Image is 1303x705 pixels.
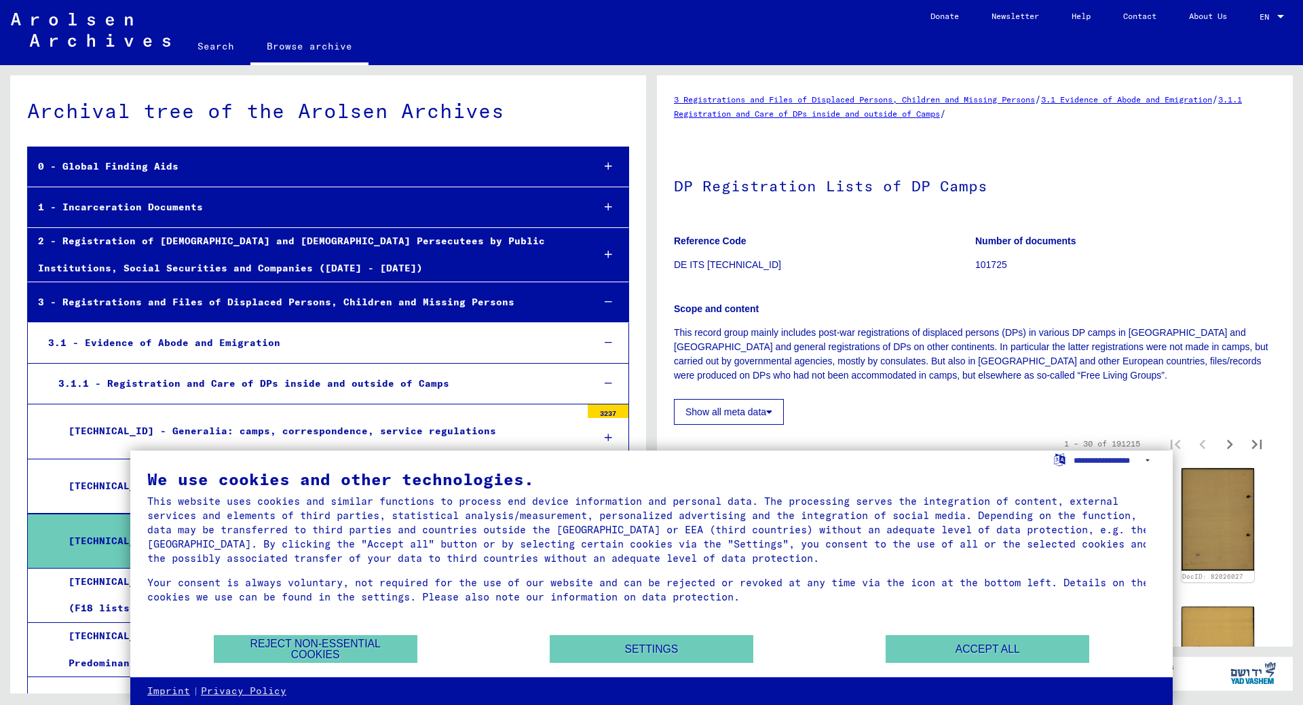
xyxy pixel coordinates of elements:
div: [TECHNICAL_ID] - DP Registration Lists of DP Camps [58,528,581,554]
button: Reject non-essential cookies [214,635,417,663]
b: Reference Code [674,235,747,246]
a: Privacy Policy [201,685,286,698]
div: [TECHNICAL_ID] - Postwar Card File [58,473,581,499]
div: This website uses cookies and similar functions to process end device information and personal da... [147,494,1156,565]
span: EN [1260,12,1274,22]
div: [TECHNICAL_ID] - Registration of Liberated Former Persecutees at Various Locations (F18 lists) [58,569,581,622]
button: Previous page [1189,430,1216,457]
div: [TECHNICAL_ID] - Generalia: camps, correspondence, service regulations [58,418,581,444]
div: 3 - Registrations and Files of Displaced Persons, Children and Missing Persons [28,289,582,316]
p: This record group mainly includes post-war registrations of displaced persons (DPs) in various DP... [674,326,1276,383]
div: Archival tree of the Arolsen Archives [27,96,629,126]
p: 101725 [975,258,1276,272]
button: Accept all [886,635,1089,663]
span: / [940,107,946,119]
h1: DP Registration Lists of DP Camps [674,155,1276,214]
button: Last page [1243,430,1270,457]
b: Scope and content [674,303,759,314]
div: 2 - Registration of [DEMOGRAPHIC_DATA] and [DEMOGRAPHIC_DATA] Persecutees by Public Institutions,... [28,228,582,281]
button: Settings [550,635,753,663]
div: Your consent is always voluntary, not required for the use of our website and can be rejected or ... [147,575,1156,604]
div: 1 – 30 of 191215 [1064,438,1140,450]
img: Arolsen_neg.svg [11,13,170,47]
a: 3 Registrations and Files of Displaced Persons, Children and Missing Persons [674,94,1035,104]
a: Search [181,30,250,62]
a: Imprint [147,685,190,698]
img: 002.jpg [1182,468,1254,571]
b: Number of documents [975,235,1076,246]
button: First page [1162,430,1189,457]
img: yv_logo.png [1228,656,1279,690]
div: 3.1 - Evidence of Abode and Emigration [38,330,582,356]
button: Next page [1216,430,1243,457]
span: / [1035,93,1041,105]
p: DE ITS [TECHNICAL_ID] [674,258,975,272]
a: 3.1 Evidence of Abode and Emigration [1041,94,1212,104]
div: 1 - Incarceration Documents [28,194,582,221]
span: / [1212,93,1218,105]
div: 3237 [588,404,628,418]
div: 0 - Global Finding Aids [28,153,582,180]
img: 002.jpg [1182,607,1254,655]
div: We use cookies and other technologies. [147,471,1156,487]
button: Show all meta data [674,399,784,425]
a: Browse archive [250,30,369,65]
div: 3.1.1 - Registration and Care of DPs inside and outside of Camps [48,370,582,397]
a: DocID: 82026027 [1182,573,1243,580]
